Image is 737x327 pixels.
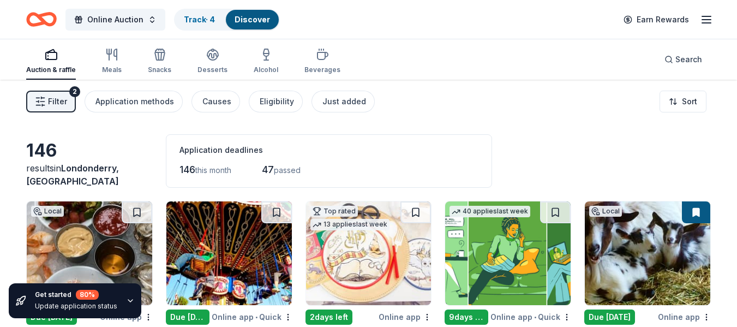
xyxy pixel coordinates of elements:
button: Sort [660,91,706,112]
div: Beverages [304,66,340,74]
span: 47 [262,164,274,175]
a: Earn Rewards [617,10,696,29]
img: Image for Eastern States Exposition [166,201,292,305]
div: Local [31,206,64,217]
button: Beverages [304,44,340,80]
div: Update application status [35,302,117,311]
button: Eligibility [249,91,303,112]
div: Online app [658,310,711,324]
span: in [26,163,119,187]
div: Top rated [310,206,358,217]
div: Due [DATE] [166,310,209,325]
span: Search [675,53,702,66]
span: Online Auction [87,13,143,26]
div: Local [589,206,622,217]
div: results [26,162,153,188]
button: Desserts [197,44,227,80]
div: 80 % [76,290,99,300]
span: Sort [682,95,697,108]
img: Image for River House Restaurant [27,201,152,305]
div: 13 applies last week [310,219,390,230]
div: 146 [26,140,153,162]
button: Meals [102,44,122,80]
span: • [534,313,536,322]
span: Londonderry, [GEOGRAPHIC_DATA] [26,163,119,187]
img: Image for Charmingfare Farm [585,201,710,305]
div: Due [DATE] [584,310,635,325]
div: Eligibility [260,95,294,108]
span: 146 [179,164,195,175]
div: 2 days left [305,310,352,325]
div: Desserts [197,66,227,74]
button: Alcohol [254,44,278,80]
div: 2 [69,86,80,97]
button: Application methods [85,91,183,112]
button: Just added [311,91,375,112]
span: Filter [48,95,67,108]
div: Online app Quick [212,310,292,324]
div: Online app [379,310,432,324]
div: 9 days left [445,310,488,325]
div: Causes [202,95,231,108]
span: • [255,313,257,322]
div: Alcohol [254,66,278,74]
img: Image for Oriental Trading [306,201,432,305]
button: Snacks [148,44,171,80]
a: Home [26,7,57,32]
div: Meals [102,66,122,74]
div: 40 applies last week [450,206,530,217]
div: Get started [35,290,117,300]
a: Track· 4 [184,15,215,24]
button: Online Auction [65,9,165,31]
img: Image for BetterHelp Social Impact [445,201,571,305]
button: Search [656,49,711,70]
div: Application methods [95,95,174,108]
a: Discover [235,15,270,24]
div: Online app Quick [490,310,571,324]
button: Causes [191,91,240,112]
span: this month [195,165,231,175]
span: passed [274,165,301,175]
button: Auction & raffle [26,44,76,80]
button: Filter2 [26,91,76,112]
div: Just added [322,95,366,108]
div: Auction & raffle [26,66,76,74]
div: Snacks [148,66,171,74]
button: Track· 4Discover [174,9,280,31]
div: Application deadlines [179,144,478,157]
